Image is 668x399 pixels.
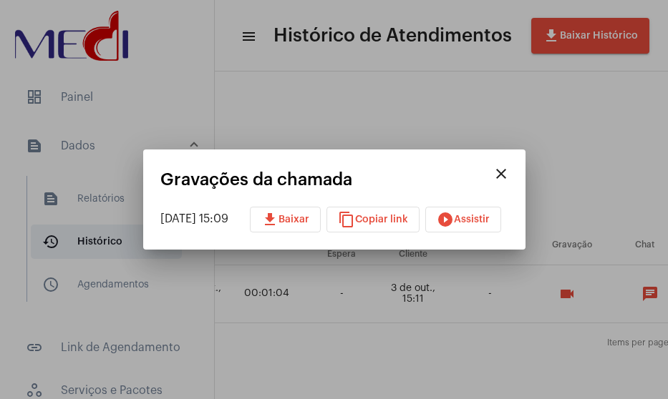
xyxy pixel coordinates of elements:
mat-icon: play_circle_filled [437,211,454,228]
button: Baixar [250,207,321,232]
button: Copiar link [326,207,420,232]
mat-icon: content_copy [338,211,355,228]
span: Baixar [261,215,309,225]
span: Copiar link [338,215,408,225]
span: [DATE] 15:09 [160,213,228,225]
span: Assistir [437,215,490,225]
mat-icon: close [493,165,510,182]
mat-icon: download [261,211,279,228]
button: Assistir [425,207,501,232]
mat-card-title: Gravações da chamada [160,170,487,189]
